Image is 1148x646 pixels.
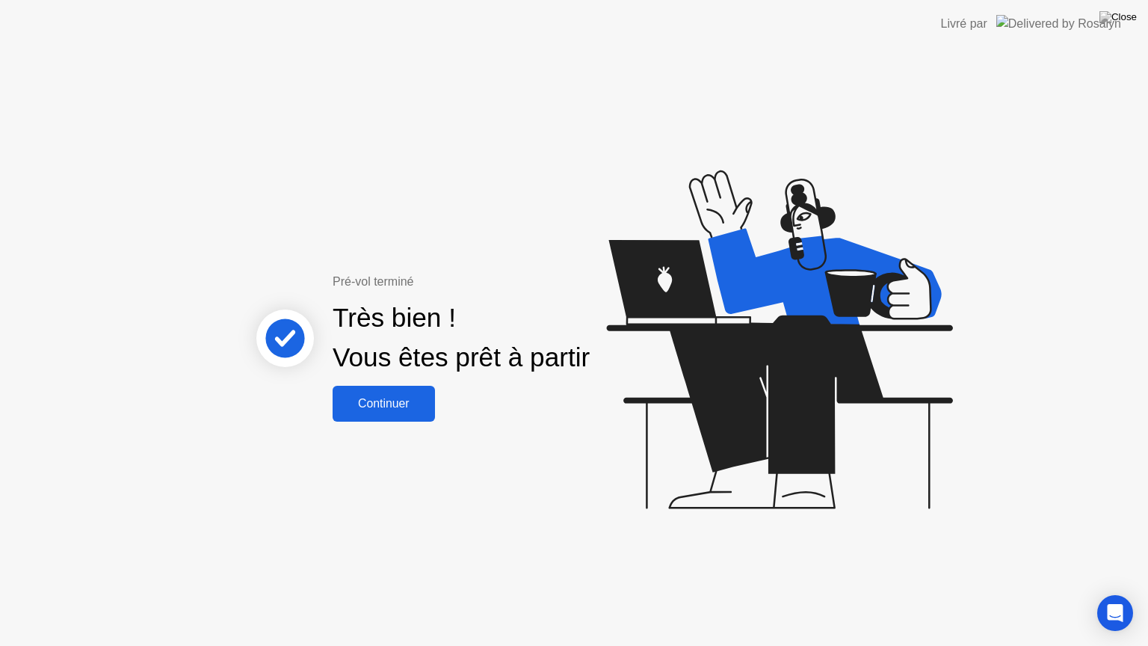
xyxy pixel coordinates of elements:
[1099,11,1137,23] img: Close
[996,15,1121,32] img: Delivered by Rosalyn
[1097,595,1133,631] div: Open Intercom Messenger
[333,298,590,378] div: Très bien ! Vous êtes prêt à partir
[941,15,987,33] div: Livré par
[333,273,641,291] div: Pré-vol terminé
[337,397,430,410] div: Continuer
[333,386,435,422] button: Continuer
